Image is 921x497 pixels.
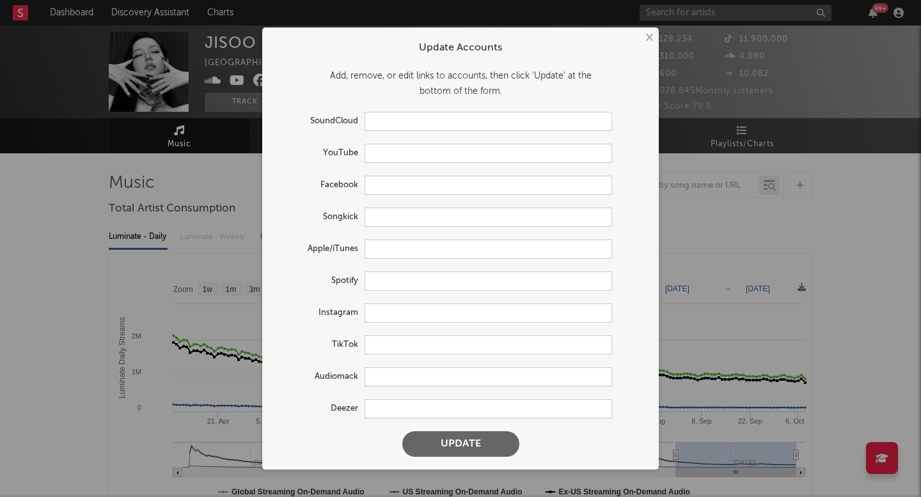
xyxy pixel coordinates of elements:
[275,178,365,193] label: Facebook
[275,401,365,417] label: Deezer
[275,369,365,385] label: Audiomack
[275,210,365,225] label: Songkick
[275,337,365,353] label: TikTok
[402,431,519,457] button: Update
[275,40,646,56] div: Update Accounts
[275,146,365,161] label: YouTube
[275,273,365,289] label: Spotify
[275,68,646,99] div: Add, remove, or edit links to accounts, then click 'Update' at the bottom of the form.
[275,114,365,129] label: SoundCloud
[275,305,365,321] label: Instagram
[642,31,656,45] button: ×
[275,241,365,257] label: Apple/iTunes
